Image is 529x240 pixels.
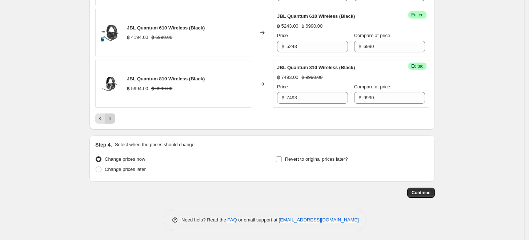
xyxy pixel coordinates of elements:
[358,44,361,49] span: ฿
[281,44,284,49] span: ฿
[277,33,288,38] span: Price
[95,113,115,124] nav: Pagination
[127,76,205,81] span: JBL Quantum 810 Wireless (Black)
[105,113,115,124] button: Next
[95,113,105,124] button: Previous
[127,85,148,92] div: ฿ 5994.00
[358,95,361,100] span: ฿
[411,12,424,18] span: Edited
[99,73,121,95] img: JBL_Quantum800_ProductImage_ANGLE_White_PC_535x535px_80x.png
[151,34,173,41] strike: ฿ 6990.00
[277,13,355,19] span: JBL Quantum 610 Wireless (Black)
[277,23,298,30] div: ฿ 5243.00
[354,33,390,38] span: Compare at price
[151,85,173,92] strike: ฿ 9990.00
[277,65,355,70] span: JBL Quantum 810 Wireless (Black)
[281,95,284,100] span: ฿
[95,141,112,148] h2: Step 4.
[237,217,279,223] span: or email support at
[105,167,146,172] span: Change prices later
[354,84,390,89] span: Compare at price
[277,74,298,81] div: ฿ 7493.00
[411,63,424,69] span: Edited
[285,156,348,162] span: Revert to original prices later?
[407,188,435,198] button: Continue
[412,190,430,196] span: Continue
[181,217,228,223] span: Need help? Read the
[277,84,288,89] span: Price
[99,22,121,44] img: JBL_QUANTUM_610_ProductImage_Hero_535x535px_80x.png
[301,74,323,81] strike: ฿ 9990.00
[127,25,205,31] span: JBL Quantum 610 Wireless (Black)
[301,23,323,30] strike: ฿ 6990.00
[127,34,148,41] div: ฿ 4194.00
[228,217,237,223] a: FAQ
[105,156,145,162] span: Change prices now
[115,141,195,148] p: Select when the prices should change
[279,217,359,223] a: [EMAIL_ADDRESS][DOMAIN_NAME]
